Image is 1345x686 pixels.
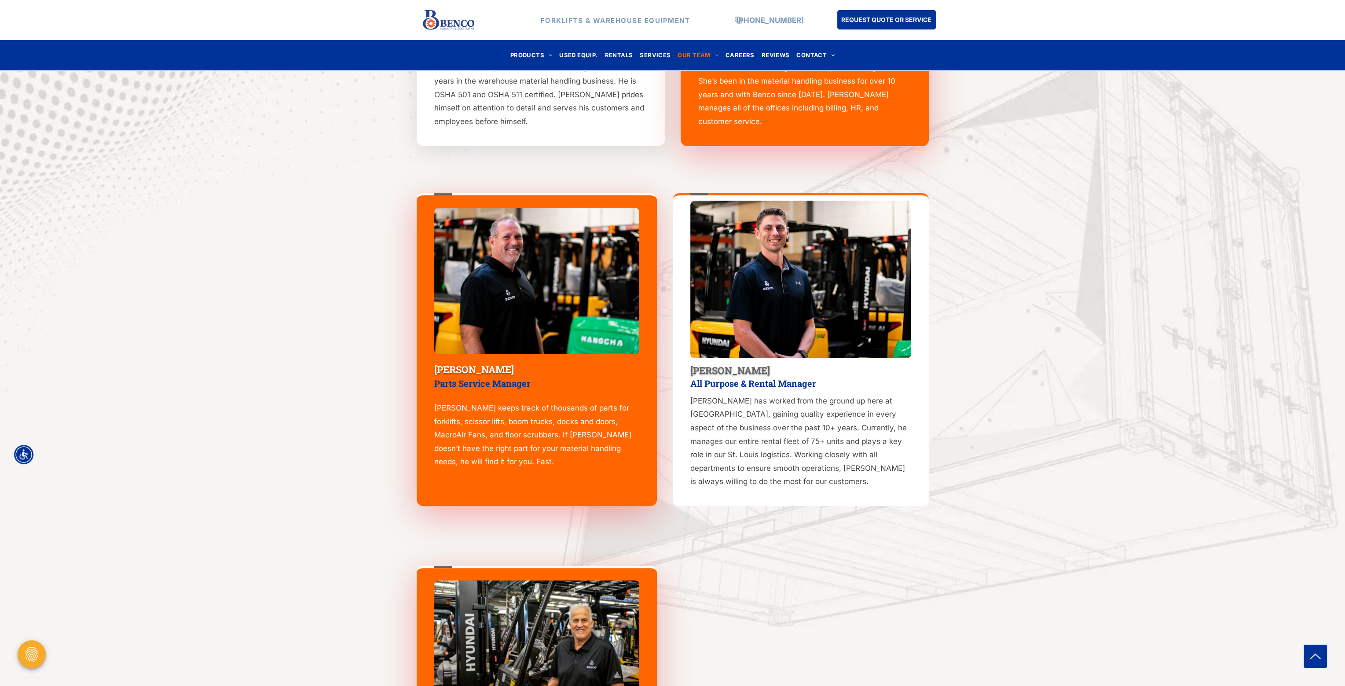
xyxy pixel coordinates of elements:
span: [PERSON_NAME] keeps track of thousands of parts for forklifts, scissor lifts, boom trucks, docks ... [434,404,631,466]
span: REQUEST QUOTE OR SERVICE [841,11,931,28]
a: CAREERS [722,49,758,61]
span: Parts Service Manager [434,378,531,389]
span: [PERSON_NAME] has worked from the ground up here at [GEOGRAPHIC_DATA], gaining quality experience... [690,396,907,486]
strong: FORKLIFTS & WAREHOUSE EQUIPMENT [541,16,690,24]
span: [PERSON_NAME] [434,363,514,376]
div: Accessibility Menu [14,445,33,464]
a: REQUEST QUOTE OR SERVICE [837,10,936,29]
span: [PERSON_NAME] [690,364,770,377]
a: OUR TEAM [674,49,722,61]
a: PRODUCTS [507,49,556,61]
a: CONTACT [793,49,838,61]
img: bencoindustrial [434,208,640,354]
a: RENTALS [601,49,637,61]
span: All Purpose & Rental Manager [690,378,816,389]
span: [PERSON_NAME] founded Benco in [DATE] after over 15 years in the warehouse material handling busi... [434,63,644,126]
a: REVIEWS [758,49,793,61]
a: SERVICES [636,49,674,61]
span: [PERSON_NAME] is the glue that keeps Benco together. She’s been in the material handling business... [698,63,897,125]
img: bencoindustrial [690,201,911,358]
a: USED EQUIP. [556,49,601,61]
a: [PHONE_NUMBER] [736,15,804,24]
